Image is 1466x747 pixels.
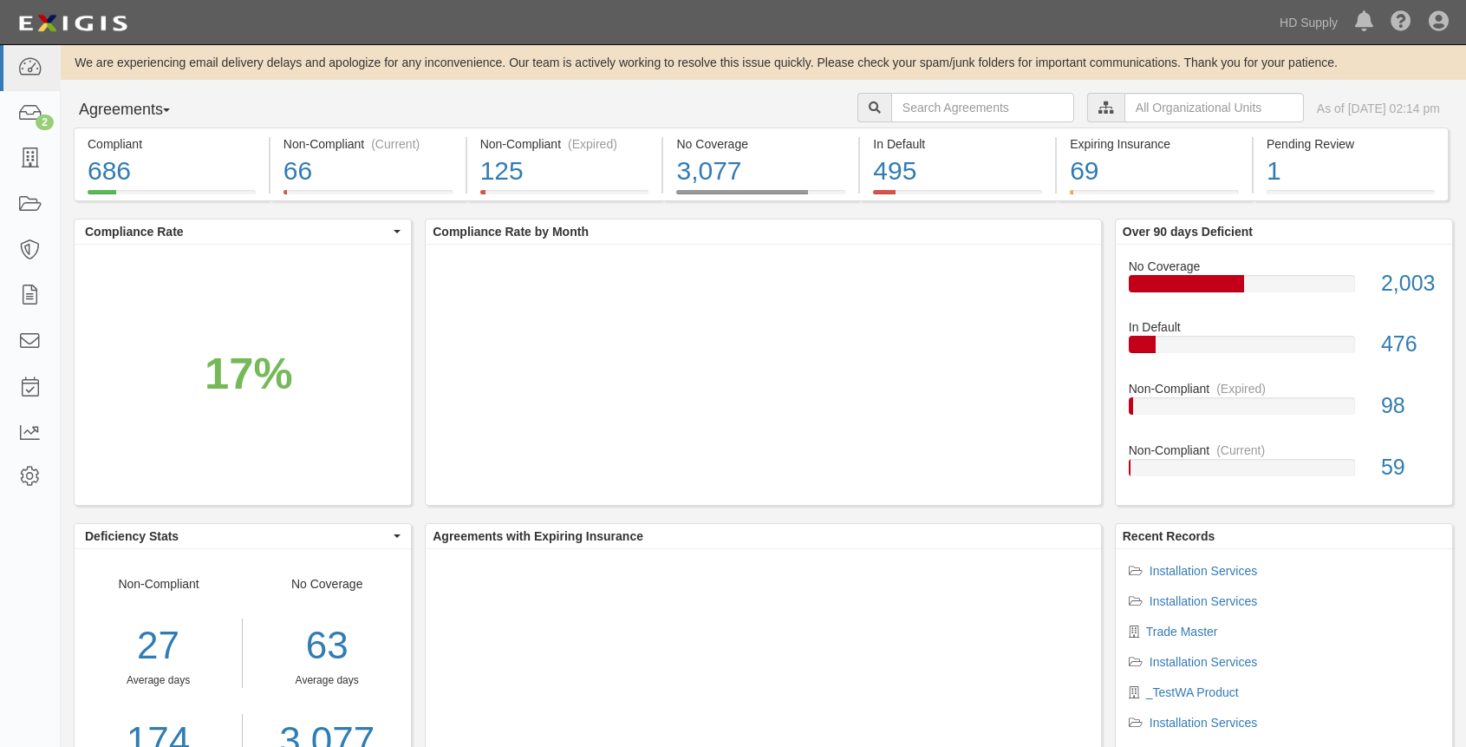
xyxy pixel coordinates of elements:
b: Compliance Rate by Month [433,225,589,239]
div: 2,003 [1368,268,1452,299]
a: Installation Services [1150,594,1258,608]
a: Trade Master [1146,625,1218,639]
a: Non-Compliant(Current)66 [270,190,466,204]
div: 1 [1267,153,1435,190]
div: Average days [256,673,398,688]
div: 3,077 [676,153,845,190]
span: Compliance Rate [85,223,389,240]
a: Pending Review1 [1254,190,1449,204]
div: 98 [1368,390,1452,422]
a: Non-Compliant(Expired)98 [1129,380,1439,442]
div: As of [DATE] 02:14 pm [1317,100,1440,117]
div: We are experiencing email delivery delays and apologize for any inconvenience. Our team is active... [61,54,1466,71]
div: Expiring Insurance [1070,135,1239,153]
div: Non-Compliant [1116,442,1452,459]
div: Non-Compliant (Current) [283,135,453,153]
a: Installation Services [1150,564,1258,578]
div: Non-Compliant [1116,380,1452,397]
span: Deficiency Stats [85,527,389,545]
a: Expiring Insurance69 [1057,190,1252,204]
a: Non-Compliant(Current)59 [1129,442,1439,490]
div: (Expired) [568,135,617,153]
a: HD Supply [1271,5,1346,40]
a: No Coverage3,077 [663,190,858,204]
a: Installation Services [1150,716,1258,730]
a: Installation Services [1150,655,1258,669]
b: Recent Records [1123,529,1215,543]
div: 66 [283,153,453,190]
a: No Coverage2,003 [1129,258,1439,319]
div: 63 [256,619,398,673]
div: 686 [88,153,256,190]
div: 476 [1368,329,1452,360]
div: Compliant [88,135,256,153]
b: Over 90 days Deficient [1123,225,1253,239]
div: 17% [205,342,293,404]
div: (Current) [1216,442,1265,459]
div: Pending Review [1267,135,1435,153]
div: Non-Compliant (Expired) [480,135,649,153]
div: Average days [75,673,242,688]
div: 125 [480,153,649,190]
div: 495 [873,153,1042,190]
div: 27 [75,619,242,673]
div: 59 [1368,452,1452,483]
button: Deficiency Stats [75,524,411,548]
a: In Default476 [1129,318,1439,380]
div: 2 [36,115,54,130]
i: Help Center - Complianz [1391,12,1411,33]
div: In Default [873,135,1042,153]
a: Non-Compliant(Expired)125 [467,190,662,204]
button: Compliance Rate [75,220,411,244]
div: No Coverage [1116,258,1452,275]
div: In Default [1116,318,1452,336]
input: Search Agreements [891,93,1074,122]
b: Agreements with Expiring Insurance [433,529,643,543]
button: Agreements [74,93,204,128]
a: In Default495 [860,190,1055,204]
div: (Current) [371,135,420,153]
a: _TestWA Product [1146,685,1239,699]
div: (Expired) [1216,380,1266,397]
div: No Coverage [676,135,845,153]
a: Compliant686 [74,190,269,204]
img: logo-5460c22ac91f19d4615b14bd174203de0afe785f0fc80cf4dbbc73dc1793850b.png [13,8,133,39]
div: 69 [1070,153,1239,190]
input: All Organizational Units [1124,93,1304,122]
